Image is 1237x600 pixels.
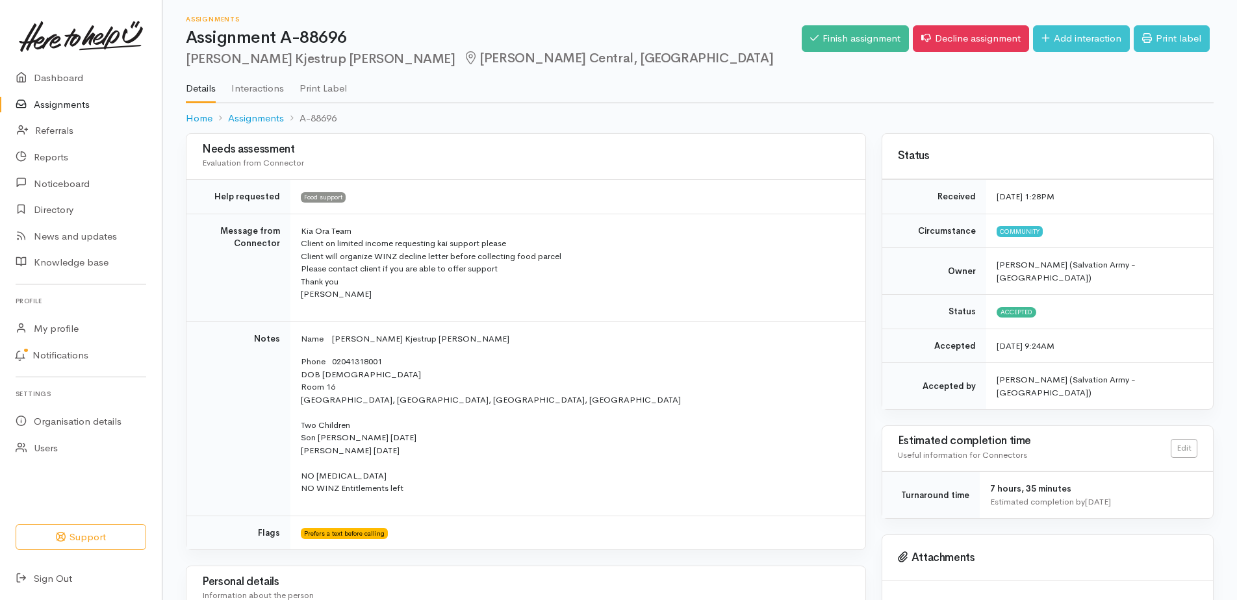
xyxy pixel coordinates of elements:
a: Decline assignment [913,25,1029,52]
span: 7 hours, 35 minutes [990,483,1071,494]
div: Estimated completion by [990,495,1197,508]
a: Interactions [231,66,284,102]
nav: breadcrumb [186,103,1214,134]
span: Community [997,226,1043,236]
td: Flags [186,516,290,549]
time: [DATE] 9:24AM [997,340,1054,351]
td: Notes [186,321,290,516]
span: Evaluation from Connector [202,157,304,168]
h6: Assignments [186,16,802,23]
li: A-88696 [284,111,337,126]
span: [PERSON_NAME] (Salvation Army - [GEOGRAPHIC_DATA]) [997,259,1136,283]
span: Food support [301,192,346,203]
p: Phone 02041318001 DOB [DEMOGRAPHIC_DATA] Room 16 [GEOGRAPHIC_DATA], [GEOGRAPHIC_DATA], [GEOGRAPHI... [301,355,850,495]
h1: Assignment A-88696 [186,29,802,47]
h3: Status [898,150,1197,162]
time: [DATE] 1:28PM [997,191,1054,202]
p: Kia Ora Team Client on limited income requesting kai support please Client will organize WINZ dec... [301,225,850,301]
h3: Estimated completion time [898,435,1171,447]
a: Print Label [300,66,347,102]
span: Useful information for Connectors [898,449,1027,460]
td: [PERSON_NAME] (Salvation Army - [GEOGRAPHIC_DATA]) [986,363,1213,410]
h6: Settings [16,385,146,403]
span: [PERSON_NAME] Central, [GEOGRAPHIC_DATA] [463,50,774,66]
span: Prefers a text before calling [301,528,388,538]
td: Owner [882,248,986,295]
p: Name [PERSON_NAME] Kjestrup [PERSON_NAME] [301,332,850,345]
h3: Personal details [202,576,850,588]
td: Received [882,180,986,214]
td: Turnaround time [882,472,980,519]
span: Accepted [997,307,1036,318]
a: Assignments [228,111,284,126]
h3: Attachments [898,551,1197,564]
button: Support [16,524,146,551]
time: [DATE] [1085,496,1111,507]
h3: Needs assessment [202,144,850,156]
a: Add interaction [1033,25,1130,52]
a: Home [186,111,212,126]
td: Accepted [882,329,986,363]
td: Message from Connector [186,214,290,321]
a: Print label [1134,25,1210,52]
td: Circumstance [882,214,986,248]
h2: [PERSON_NAME] Kjestrup [PERSON_NAME] [186,51,802,66]
h6: Profile [16,292,146,310]
td: Help requested [186,180,290,214]
td: Status [882,295,986,329]
td: Accepted by [882,363,986,410]
a: Details [186,66,216,103]
a: Edit [1171,439,1197,458]
a: Finish assignment [802,25,909,52]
